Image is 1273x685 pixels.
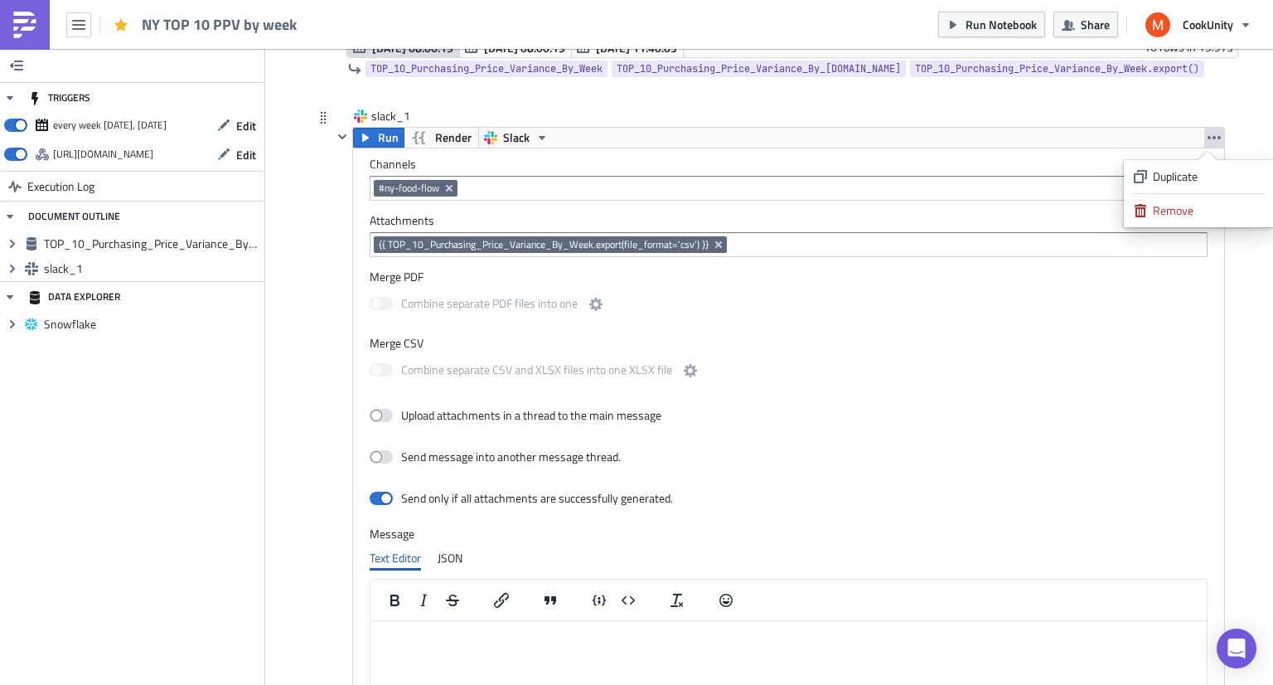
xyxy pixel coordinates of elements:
button: Render [404,128,479,148]
span: slack_1 [44,261,260,276]
label: Message [370,527,1208,542]
a: TOP_10_Purchasing_Price_Variance_By_Week [365,61,607,77]
div: https://pushmetrics.io/api/v1/report/wVoznVkoA1/webhook?token=160f4fb423644e1d86630e9ee9ea30a3 [53,142,153,167]
img: Avatar [1144,11,1172,39]
span: {{ TOP_10_Purchasing_Price_Variance_By_Week.export(file_format='csv') }} [379,238,709,251]
button: Insert code line [585,589,613,612]
div: Send only if all attachments are successfully generated. [401,491,673,506]
span: Run Notebook [966,16,1037,33]
span: TOP_10_Purchasing_Price_Variance_By_Week [370,61,603,77]
button: Share [1053,12,1118,37]
span: slack_1 [371,108,438,124]
span: CookUnity [1183,16,1233,33]
img: PushMetrics [12,12,38,38]
a: TOP_10_Purchasing_Price_Variance_By_[DOMAIN_NAME] [612,61,906,77]
label: Channels [370,157,1208,172]
button: Combine separate CSV and XLSX files into one XLSX file [680,361,700,381]
button: Blockquote [536,589,564,612]
button: Insert/edit link [487,589,515,612]
span: NY TOP 10 PPV by week [142,15,298,34]
button: Hide content [332,127,352,147]
span: Snowflake [44,317,260,332]
label: Merge PDF [370,270,1208,284]
button: Bold [380,589,409,612]
span: Share [1081,16,1110,33]
button: Slack [478,128,554,148]
span: TOP_10_Purchasing_Price_Variance_By_Week.export() [915,61,1199,77]
div: Remove [1153,202,1263,219]
label: Attachments [370,213,1208,228]
label: Send message into another message thread. [370,449,622,464]
span: Execution Log [27,172,94,202]
button: CookUnity [1135,7,1261,43]
span: Render [435,128,472,148]
div: Open Intercom Messenger [1217,629,1256,668]
span: Edit [236,146,256,163]
body: Rich Text Area. Press ALT-0 for help. [7,7,830,20]
span: Slack [503,128,530,148]
a: TOP_10_Purchasing_Price_Variance_By_Week.export() [910,61,1204,77]
button: Strikethrough [438,589,467,612]
button: Insert code block [614,589,642,612]
span: Run [378,128,399,148]
button: Edit [209,113,264,138]
div: Text Editor [370,546,421,571]
button: Remove Tag [443,180,457,197]
div: every week on Monday, Tuesday [53,113,167,138]
button: Combine separate PDF files into one [586,294,606,314]
button: Remove Tag [712,236,727,253]
div: TRIGGERS [28,83,90,113]
button: Run [353,128,404,148]
button: Run Notebook [938,12,1045,37]
div: JSON [438,546,462,571]
div: Duplicate [1153,168,1263,185]
span: TOP_10_Purchasing_Price_Variance_By_[DOMAIN_NAME] [617,61,901,77]
button: Italic [409,589,438,612]
button: Emojis [712,589,740,612]
button: Clear formatting [663,589,691,612]
span: Edit [236,117,256,134]
label: Combine separate CSV and XLSX files into one XLSX file [370,361,700,381]
div: DATA EXPLORER [28,282,120,312]
button: Edit [209,142,264,168]
label: Merge CSV [370,336,1208,351]
label: Combine separate PDF files into one [370,294,606,315]
div: DOCUMENT OUTLINE [28,202,120,231]
span: TOP_10_Purchasing_Price_Variance_By_Week [44,236,260,251]
span: #ny-food-flow [379,182,439,195]
label: Upload attachments in a thread to the main message [370,408,661,423]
